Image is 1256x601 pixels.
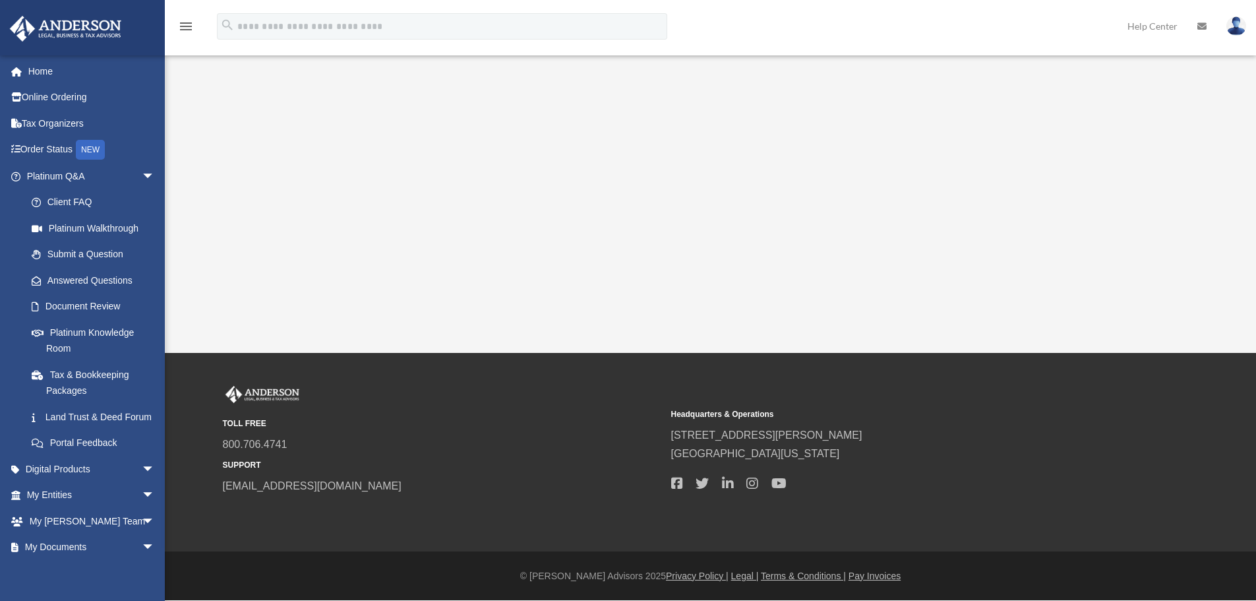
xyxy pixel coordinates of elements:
[671,448,840,459] a: [GEOGRAPHIC_DATA][US_STATE]
[220,18,235,32] i: search
[9,456,175,482] a: Digital Productsarrow_drop_down
[9,482,175,509] a: My Entitiesarrow_drop_down
[18,430,175,457] a: Portal Feedback
[18,404,175,430] a: Land Trust & Deed Forum
[165,568,1256,585] div: © [PERSON_NAME] Advisors 2025
[142,163,168,190] span: arrow_drop_down
[223,417,662,431] small: TOLL FREE
[9,534,175,561] a: My Documentsarrow_drop_down
[666,571,729,581] a: Privacy Policy |
[223,459,662,472] small: SUPPORT
[18,267,175,294] a: Answered Questions
[9,110,175,137] a: Tax Organizers
[761,571,846,581] a: Terms & Conditions |
[849,571,901,581] a: Pay Invoices
[9,58,175,84] a: Home
[1226,16,1246,36] img: User Pic
[142,508,168,535] span: arrow_drop_down
[671,429,862,441] a: [STREET_ADDRESS][PERSON_NAME]
[142,534,168,561] span: arrow_drop_down
[6,16,125,42] img: Anderson Advisors Platinum Portal
[178,18,194,34] i: menu
[731,571,759,581] a: Legal |
[223,386,302,403] img: Anderson Advisors Platinum Portal
[76,140,105,160] div: NEW
[9,137,175,164] a: Order StatusNEW
[9,84,175,111] a: Online Ordering
[18,362,175,404] a: Tax & Bookkeeping Packages
[9,163,175,189] a: Platinum Q&Aarrow_drop_down
[18,294,168,320] a: Document Review
[9,508,175,534] a: My [PERSON_NAME] Teamarrow_drop_down
[671,408,1110,422] small: Headquarters & Operations
[18,241,175,268] a: Submit a Question
[18,189,175,216] a: Client FAQ
[18,215,175,241] a: Platinum Walkthrough
[223,439,287,450] a: 800.706.4741
[223,480,402,491] a: [EMAIL_ADDRESS][DOMAIN_NAME]
[178,23,194,34] a: menu
[142,482,168,509] span: arrow_drop_down
[18,319,175,362] a: Platinum Knowledge Room
[142,456,168,483] span: arrow_drop_down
